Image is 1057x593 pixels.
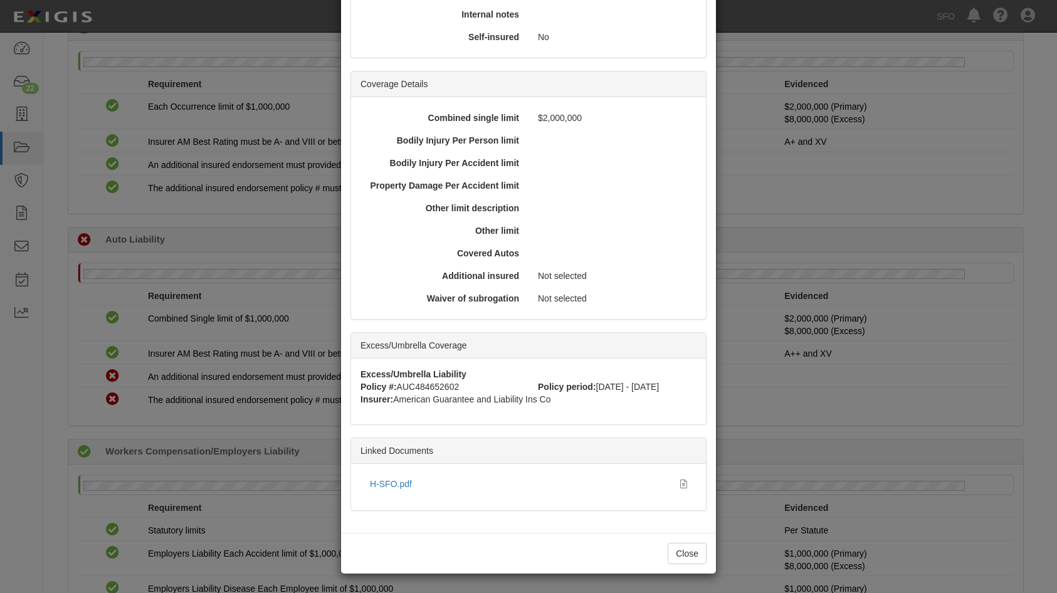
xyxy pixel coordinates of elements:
div: H-SFO.pdf [370,478,671,490]
div: Covered Autos [356,247,528,260]
a: H-SFO.pdf [370,479,412,489]
div: $2,000,000 [528,112,701,124]
div: Waiver of subrogation [356,292,528,305]
div: Other limit [356,224,528,237]
div: Internal notes [356,8,528,21]
div: [DATE] - [DATE] [528,380,706,393]
div: Coverage Details [351,71,706,97]
strong: Insurer: [360,394,393,404]
div: Excess/Umbrella Coverage [351,333,706,359]
div: Not selected [528,292,701,305]
div: No [528,31,701,43]
div: American Guarantee and Liability Ins Co [351,393,706,406]
button: Close [668,543,707,564]
div: Self-insured [356,31,528,43]
strong: Excess/Umbrella Liability [360,369,466,379]
strong: Policy period: [538,382,596,392]
div: Linked Documents [351,438,706,464]
div: Property Damage Per Accident limit [356,179,528,192]
div: Additional insured [356,270,528,282]
div: Other limit description [356,202,528,214]
strong: Policy #: [360,382,397,392]
div: Not selected [528,270,701,282]
div: AUC484652602 [351,380,528,393]
div: Bodily Injury Per Person limit [356,134,528,147]
div: Bodily Injury Per Accident limit [356,157,528,169]
div: Combined single limit [356,112,528,124]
